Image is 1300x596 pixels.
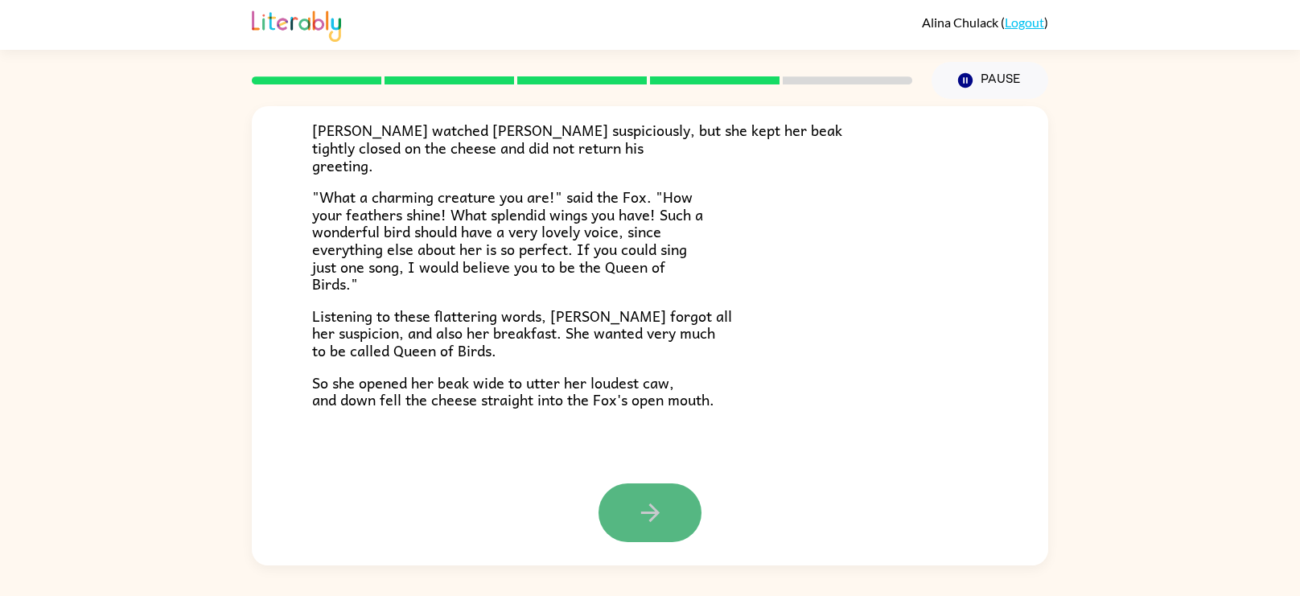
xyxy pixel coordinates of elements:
button: Pause [932,62,1048,99]
a: Logout [1005,14,1044,30]
span: Listening to these flattering words, [PERSON_NAME] forgot all her suspicion, and also her breakfa... [312,304,732,362]
span: "What a charming creature you are!" said the Fox. "How your feathers shine! What splendid wings y... [312,185,703,295]
span: Alina Chulack [922,14,1001,30]
img: Literably [252,6,341,42]
span: So she opened her beak wide to utter her loudest caw, and down fell the cheese straight into the ... [312,371,714,412]
div: ( ) [922,14,1048,30]
span: [PERSON_NAME] watched [PERSON_NAME] suspiciously, but she kept her beak tightly closed on the che... [312,118,842,176]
